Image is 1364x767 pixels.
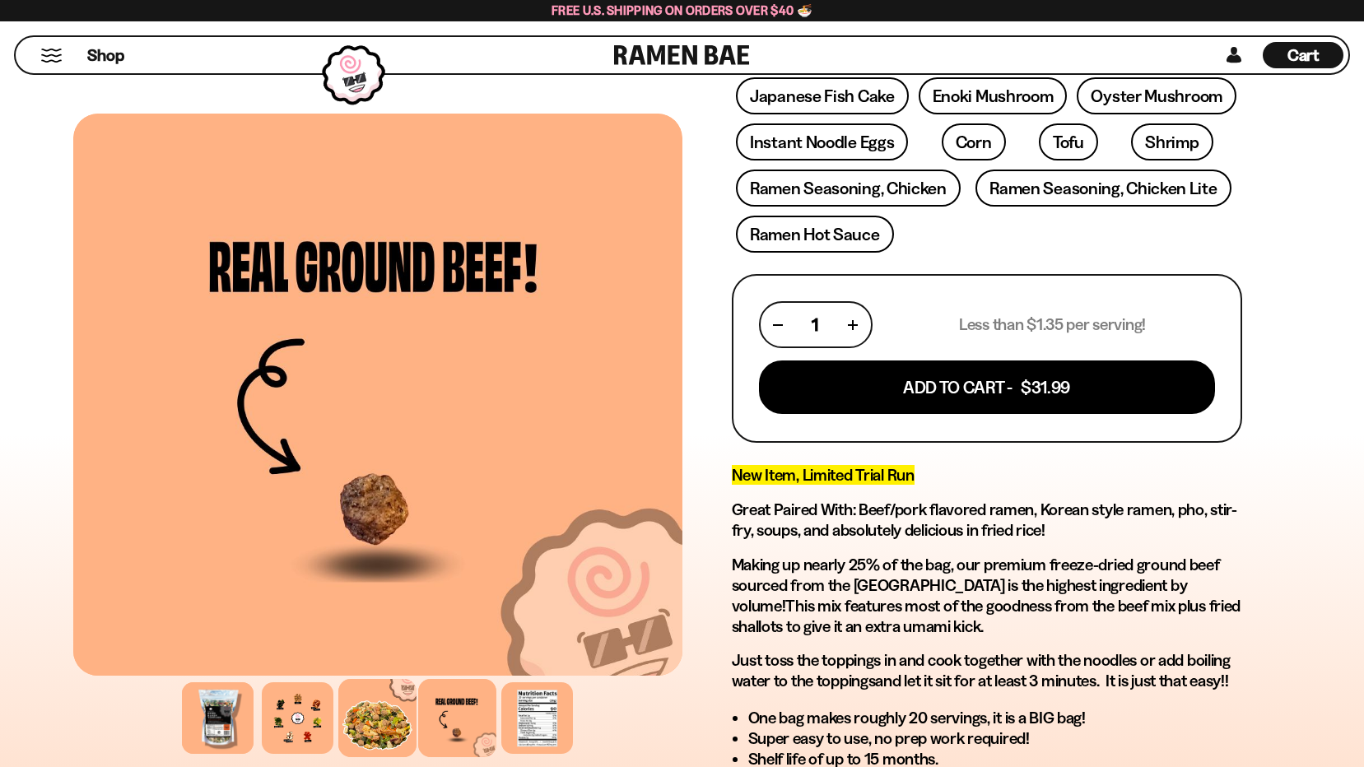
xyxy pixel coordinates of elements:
[759,360,1215,414] button: Add To Cart - $31.99
[812,314,818,335] span: 1
[40,49,63,63] button: Mobile Menu Trigger
[975,170,1231,207] a: Ramen Seasoning, Chicken Lite
[942,123,1006,160] a: Corn
[732,465,915,485] span: New Item, Limited Trial Run
[87,42,124,68] a: Shop
[732,650,1242,691] p: Just and let it sit for at least 3 minutes. It is just that easy!!
[1039,123,1098,160] a: Tofu
[732,500,1242,541] h2: Great Paired With: Beef/pork flavored ramen, Korean style ramen, pho, stir-fry, soups, and absolu...
[732,650,1231,690] span: toss the toppings in and cook together with the noodles or add boiling water to the toppings
[736,77,909,114] a: Japanese Fish Cake
[748,728,1242,749] li: Super easy to use, no prep work required!
[732,596,1241,636] span: This mix features most of the goodness from the beef mix plus fried shallots to give it an extra ...
[552,2,812,18] span: Free U.S. Shipping on Orders over $40 🍜
[1287,45,1320,65] span: Cart
[736,170,961,207] a: Ramen Seasoning, Chicken
[732,555,1242,637] p: Making up nearly 25% of the bag, our premium freeze-dried ground beef sourced from the [GEOGRAPHI...
[919,77,1068,114] a: Enoki Mushroom
[748,708,1242,728] li: One bag makes roughly 20 servings, it is a BIG bag!
[1263,37,1343,73] div: Cart
[1077,77,1236,114] a: Oyster Mushroom
[1131,123,1213,160] a: Shrimp
[736,123,908,160] a: Instant Noodle Eggs
[87,44,124,67] span: Shop
[959,314,1146,335] p: Less than $1.35 per serving!
[736,216,894,253] a: Ramen Hot Sauce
